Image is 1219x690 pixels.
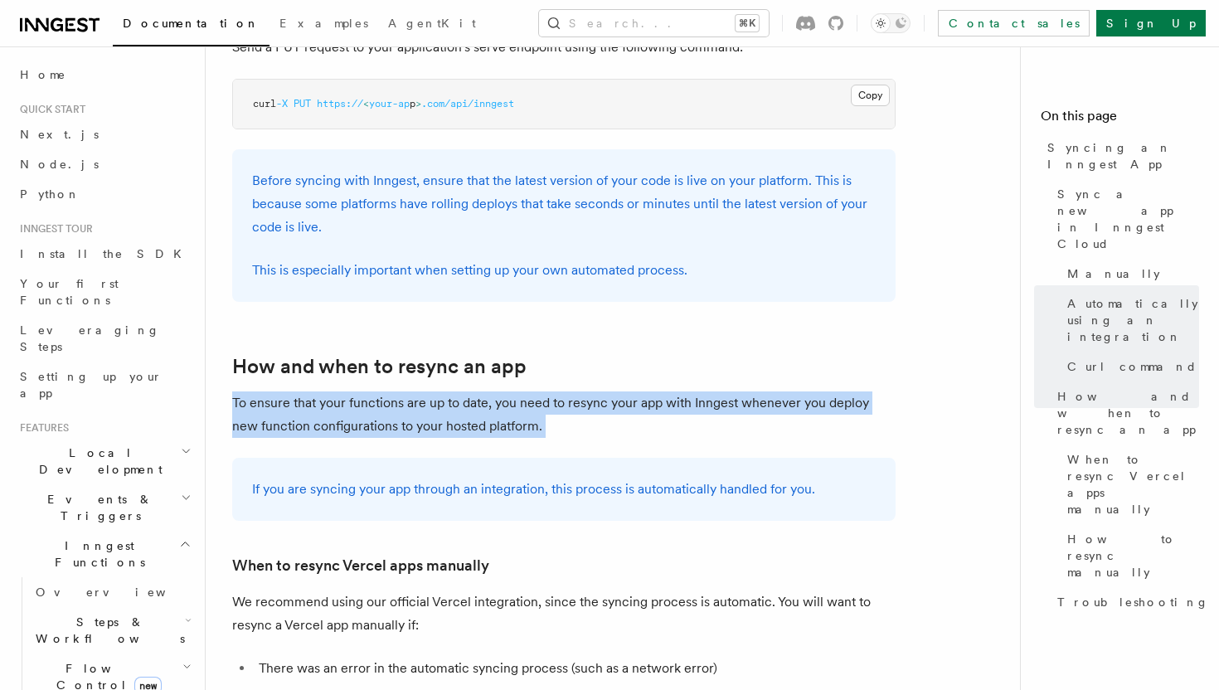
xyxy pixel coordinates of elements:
[1051,179,1199,259] a: Sync a new app in Inngest Cloud
[13,239,195,269] a: Install the SDK
[13,119,195,149] a: Next.js
[851,85,890,106] button: Copy
[232,391,896,438] p: To ensure that your functions are up to date, you need to resync your app with Inngest whenever y...
[13,179,195,209] a: Python
[13,60,195,90] a: Home
[1057,186,1199,252] span: Sync a new app in Inngest Cloud
[13,445,181,478] span: Local Development
[1061,289,1199,352] a: Automatically using an integration
[363,98,369,109] span: <
[1067,531,1199,581] span: How to resync manually
[232,590,896,637] p: We recommend using our official Vercel integration, since the syncing process is automatic. You w...
[13,484,195,531] button: Events & Triggers
[410,98,415,109] span: p
[13,103,85,116] span: Quick start
[252,169,876,239] p: Before syncing with Inngest, ensure that the latest version of your code is live on your platform...
[1096,10,1206,36] a: Sign Up
[270,5,378,45] a: Examples
[20,247,192,260] span: Install the SDK
[252,478,876,501] p: If you are syncing your app through an integration, this process is automatically handled for you.
[1061,259,1199,289] a: Manually
[254,657,896,680] li: There was an error in the automatic syncing process (such as a network error)
[13,149,195,179] a: Node.js
[252,259,876,282] p: This is especially important when setting up your own automated process.
[1041,106,1199,133] h4: On this page
[20,323,160,353] span: Leveraging Steps
[1057,594,1209,610] span: Troubleshooting
[1051,587,1199,617] a: Troubleshooting
[388,17,476,30] span: AgentKit
[938,10,1090,36] a: Contact sales
[13,315,195,362] a: Leveraging Steps
[20,187,80,201] span: Python
[13,537,179,571] span: Inngest Functions
[1067,451,1199,517] span: When to resync Vercel apps manually
[1061,524,1199,587] a: How to resync manually
[20,370,163,400] span: Setting up your app
[253,98,276,109] span: curl
[1061,352,1199,381] a: Curl command
[36,586,206,599] span: Overview
[29,577,195,607] a: Overview
[279,17,368,30] span: Examples
[29,607,195,654] button: Steps & Workflows
[1067,265,1160,282] span: Manually
[317,98,363,109] span: https://
[1047,139,1199,172] span: Syncing an Inngest App
[1061,445,1199,524] a: When to resync Vercel apps manually
[123,17,260,30] span: Documentation
[232,355,527,378] a: How and when to resync an app
[539,10,769,36] button: Search...⌘K
[13,531,195,577] button: Inngest Functions
[1067,358,1197,375] span: Curl command
[113,5,270,46] a: Documentation
[1067,295,1199,345] span: Automatically using an integration
[13,421,69,435] span: Features
[13,491,181,524] span: Events & Triggers
[378,5,486,45] a: AgentKit
[415,98,421,109] span: >
[232,554,489,577] a: When to resync Vercel apps manually
[20,158,99,171] span: Node.js
[369,98,410,109] span: your-ap
[1051,381,1199,445] a: How and when to resync an app
[20,128,99,141] span: Next.js
[736,15,759,32] kbd: ⌘K
[29,614,185,647] span: Steps & Workflows
[1057,388,1199,438] span: How and when to resync an app
[20,277,119,307] span: Your first Functions
[13,222,93,236] span: Inngest tour
[13,269,195,315] a: Your first Functions
[421,98,514,109] span: .com/api/inngest
[871,13,911,33] button: Toggle dark mode
[276,98,288,109] span: -X
[13,438,195,484] button: Local Development
[20,66,66,83] span: Home
[1041,133,1199,179] a: Syncing an Inngest App
[13,362,195,408] a: Setting up your app
[294,98,311,109] span: PUT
